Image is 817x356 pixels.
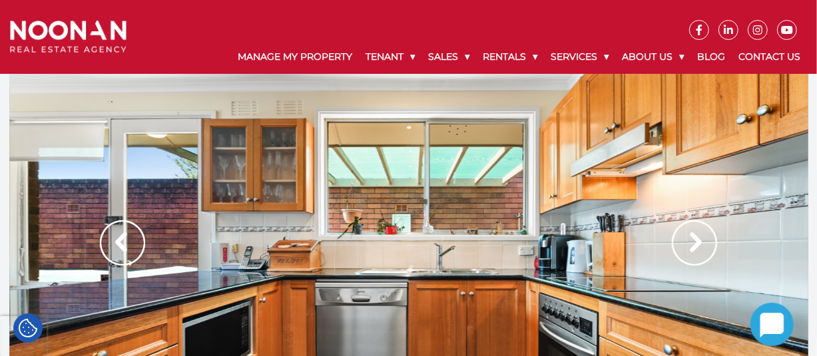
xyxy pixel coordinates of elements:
a: Contact Us [732,40,807,74]
a: Sales [421,40,476,74]
a: Blog [690,40,732,74]
img: Arrow slider [672,220,717,266]
a: Rentals [476,40,544,74]
a: About Us [615,40,690,74]
a: Manage My Property [231,40,359,74]
a: Services [544,40,615,74]
div: Cookie Settings [13,313,43,343]
img: Noonan Real Estate Agency [10,21,127,53]
a: Tenant [359,40,421,74]
img: Arrow slider [100,220,145,266]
